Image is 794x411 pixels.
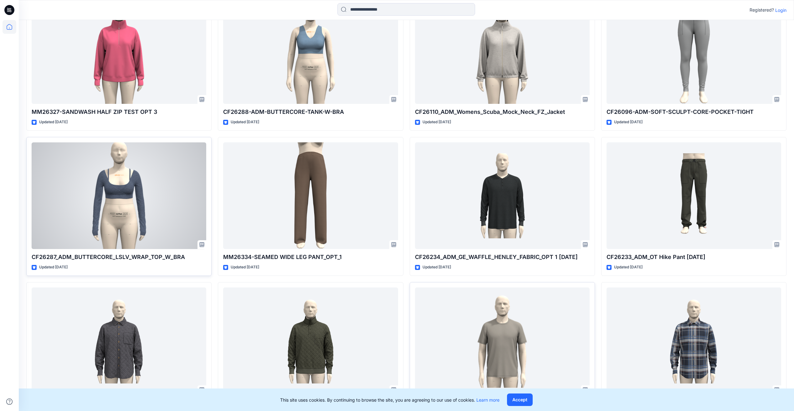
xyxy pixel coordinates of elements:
a: Learn more [476,397,499,403]
p: This site uses cookies. By continuing to browse the site, you are agreeing to our use of cookies. [280,397,499,403]
a: CF26316_ADM_AW Mesh Yoke Tee 09OCT25 [415,287,590,394]
p: CF26288-ADM-BUTTERCORE-TANK-W-BRA [223,108,398,116]
p: CF26096-ADM-SOFT-SCULPT-CORE-POCKET-TIGHT [607,108,781,116]
p: Registered? [750,6,774,14]
a: CF26234_ADM_GE_WAFFLE_HENLEY_FABRIC_OPT 1 10OCT25 [415,142,590,249]
p: CF26234_ADM_GE_WAFFLE_HENLEY_FABRIC_OPT 1 [DATE] [415,253,590,261]
p: CF26233_ADM_OT Hike Pant [DATE] [607,253,781,261]
p: CF26287_ADM_BUTTERCORE_LSLV_WRAP_TOP_W_BRA [32,253,206,261]
a: CF26287_ADM_BUTTERCORE_LSLV_WRAP_TOP_W_BRA [32,142,206,249]
p: Updated [DATE] [39,264,68,271]
p: MM26334-SEAMED WIDE LEG PANT_OPT_1 [223,253,398,261]
p: Updated [DATE] [423,119,451,125]
p: CF26110_ADM_Womens_Scuba_Mock_Neck_FZ_Jacket [415,108,590,116]
p: Login [775,7,786,13]
button: Accept [507,393,533,406]
p: Updated [DATE] [39,119,68,125]
a: CF26165_ADM_GE Quilted Jacket [32,287,206,394]
p: Updated [DATE] [614,264,643,271]
a: MM26334-SEAMED WIDE LEG PANT_OPT_1 [223,142,398,249]
a: CF26236_ADM_GE-QUILTED-PO [223,287,398,394]
a: CF26233_ADM_OT Hike Pant 10OCT25 [607,142,781,249]
p: Updated [DATE] [231,119,259,125]
p: Updated [DATE] [423,264,451,271]
p: Updated [DATE] [231,264,259,271]
p: Updated [DATE] [614,119,643,125]
p: MM26327-SANDWASH HALF ZIP TEST OPT 3 [32,108,206,116]
a: CF26159_ADM_GE Indigo Yarn Dye Plaid LS Shirt 09OCT25 [607,287,781,394]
